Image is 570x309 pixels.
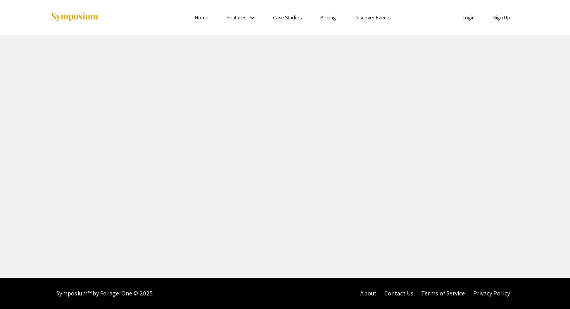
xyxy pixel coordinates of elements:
mat-icon: Expand Features list [248,13,257,22]
a: Terms of Service [421,289,465,297]
a: Home [195,14,208,21]
a: Pricing [320,14,336,21]
div: Symposium™ by ForagerOne © 2025 [56,278,153,309]
a: Privacy Policy [473,289,510,297]
img: Symposium by ForagerOne [50,12,99,22]
a: Login [463,14,475,21]
a: About [360,289,377,297]
iframe: Chat [537,274,564,303]
a: Sign Up [493,14,510,21]
a: Discover Events [354,14,390,21]
a: Contact Us [384,289,413,297]
a: Features [227,14,247,21]
a: Case Studies [273,14,302,21]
